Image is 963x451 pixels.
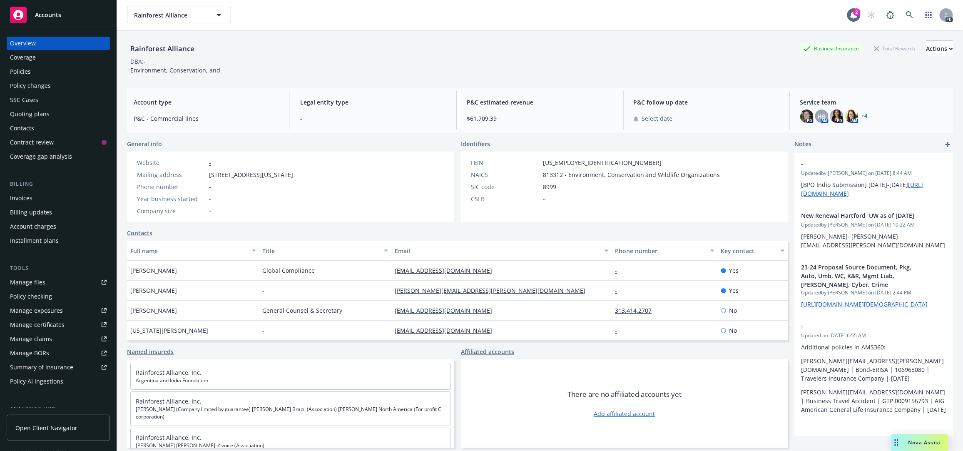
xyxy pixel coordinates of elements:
[943,140,953,150] a: add
[461,347,514,356] a: Affiliated accounts
[10,361,73,374] div: Summary of insurance
[799,43,863,54] div: Business Insurance
[471,194,540,203] div: CSLB
[127,7,231,23] button: Rainforest Alliance
[137,207,206,215] div: Company size
[10,234,59,247] div: Installment plans
[7,332,110,346] a: Manage claims
[7,136,110,149] a: Contract review
[882,7,899,23] a: Report a Bug
[862,114,868,119] a: +4
[263,247,379,255] div: Title
[7,264,110,272] div: Tools
[926,41,953,57] div: Actions
[209,207,211,215] span: -
[543,194,545,203] span: -
[130,306,177,315] span: [PERSON_NAME]
[801,300,928,308] a: [URL][DOMAIN_NAME][DEMOGRAPHIC_DATA]
[134,11,206,20] span: Rainforest Alliance
[7,3,110,27] a: Accounts
[137,170,206,179] div: Mailing address
[801,388,946,414] p: [PERSON_NAME][EMAIL_ADDRESS][DOMAIN_NAME] | Business Travel Accident | GTP 0009156793 | AIG Ameri...
[7,304,110,317] span: Manage exposures
[801,343,946,351] p: Additional policies in AMS360:
[7,79,110,92] a: Policy changes
[395,247,599,255] div: Email
[7,206,110,219] a: Billing updates
[801,356,946,383] p: [PERSON_NAME][EMAIL_ADDRESS][PERSON_NAME][DOMAIN_NAME] | Bond-ERISA | 106965080 | Travelers Insur...
[10,192,32,205] div: Invoices
[136,442,445,449] span: [PERSON_NAME] [PERSON_NAME] d’Ivoire (Association)
[800,98,946,107] span: Service team
[594,409,655,418] a: Add affiliated account
[10,318,65,331] div: Manage certificates
[130,286,177,295] span: [PERSON_NAME]
[615,267,624,274] a: -
[259,241,392,261] button: Title
[7,150,110,163] a: Coverage gap analysis
[721,247,776,255] div: Key contact
[209,159,211,167] a: -
[7,37,110,50] a: Overview
[795,256,953,315] div: 23-24 Proposal Source Document, Pkg, Auto, Umb, WC, K&R, Mgmt Liab, [PERSON_NAME], Cyber, CrimeUp...
[801,221,946,229] span: Updated by [PERSON_NAME] on [DATE] 10:22 AM
[729,326,737,335] span: No
[801,180,946,198] p: [BPO Indio Submission] [DATE]-[DATE]
[7,107,110,121] a: Quoting plans
[7,65,110,78] a: Policies
[7,180,110,188] div: Billing
[801,289,946,297] span: Updated by [PERSON_NAME] on [DATE] 2:44 PM
[615,326,624,334] a: -
[395,306,499,314] a: [EMAIL_ADDRESS][DOMAIN_NAME]
[10,136,54,149] div: Contract review
[801,263,925,289] span: 23-24 Proposal Source Document, Pkg, Auto, Umb, WC, K&R, Mgmt Liab, [PERSON_NAME], Cyber, Crime
[263,286,265,295] span: -
[137,158,206,167] div: Website
[795,153,953,204] div: -Updatedby [PERSON_NAME] on [DATE] 8:44 AM[BPO Indio Submission] [DATE]-[DATE][URL][DOMAIN_NAME]
[10,65,31,78] div: Policies
[729,286,739,295] span: Yes
[134,114,280,123] span: P&C - Commercial lines
[7,318,110,331] a: Manage certificates
[729,306,737,315] span: No
[615,287,624,294] a: -
[130,266,177,275] span: [PERSON_NAME]
[801,322,925,331] span: -
[870,43,920,54] div: Total Rewards
[612,241,718,261] button: Phone number
[15,424,77,432] span: Open Client Navigator
[10,79,51,92] div: Policy changes
[10,375,63,388] div: Policy AI ingestions
[127,347,174,356] a: Named insureds
[209,194,211,203] span: -
[7,346,110,360] a: Manage BORs
[10,37,36,50] div: Overview
[615,247,705,255] div: Phone number
[209,182,211,191] span: -
[634,98,780,107] span: P&C follow up date
[853,8,861,16] div: 2
[209,170,293,179] span: [STREET_ADDRESS][US_STATE]
[926,40,953,57] button: Actions
[863,7,880,23] a: Start snowing
[300,114,446,123] span: -
[7,122,110,135] a: Contacts
[471,170,540,179] div: NAICS
[801,169,946,177] span: Updated by [PERSON_NAME] on [DATE] 8:44 AM
[127,229,152,237] a: Contacts
[901,7,918,23] a: Search
[801,232,946,249] span: [PERSON_NAME]- [PERSON_NAME][EMAIL_ADDRESS][PERSON_NAME][DOMAIN_NAME]
[7,51,110,64] a: Coverage
[10,206,52,219] div: Billing updates
[543,158,662,167] span: [US_EMPLOYER_IDENTIFICATION_NUMBER]
[10,276,45,289] div: Manage files
[137,182,206,191] div: Phone number
[818,112,826,121] span: HB
[127,43,198,54] div: Rainforest Alliance
[10,290,52,303] div: Policy checking
[300,98,446,107] span: Legal entity type
[795,204,953,256] div: New Renewal Hartford UW as of [DATE]Updatedby [PERSON_NAME] on [DATE] 10:22 AM[PERSON_NAME]- [PER...
[891,434,902,451] div: Drag to move
[130,326,208,335] span: [US_STATE][PERSON_NAME]
[7,93,110,107] a: SSC Cases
